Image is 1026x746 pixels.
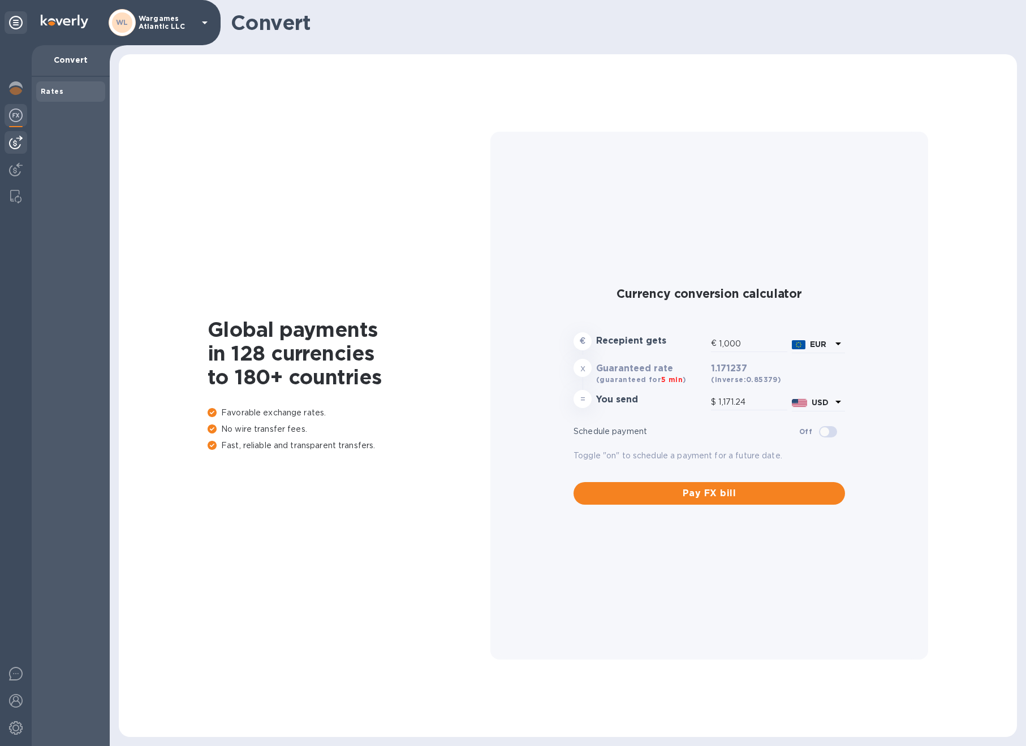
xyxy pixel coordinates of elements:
[711,335,719,352] div: €
[574,426,799,437] p: Schedule payment
[139,15,195,31] p: Wargames Atlantic LLC
[583,487,836,500] span: Pay FX bill
[810,340,826,349] b: EUR
[208,423,490,435] p: No wire transfer fees.
[580,336,585,345] strong: €
[711,394,718,411] div: $
[812,398,829,407] b: USD
[208,318,490,389] h1: Global payments in 128 currencies to 180+ countries
[41,87,63,96] b: Rates
[711,375,781,384] b: (inverse: 0.85379 )
[799,427,812,436] b: Off
[116,18,128,27] b: WL
[41,54,101,66] p: Convert
[208,440,490,452] p: Fast, reliable and transparent transfers.
[574,482,845,505] button: Pay FX bill
[718,394,787,411] input: Amount
[596,363,706,374] h3: Guaranteed rate
[574,390,592,408] div: =
[208,407,490,419] p: Favorable exchange rates.
[574,287,845,301] h2: Currency conversion calculator
[719,335,787,352] input: Amount
[574,359,592,377] div: x
[5,11,27,34] div: Unpin categories
[792,399,807,407] img: USD
[231,11,1008,34] h1: Convert
[711,363,845,374] h3: 1.171237
[596,375,686,384] b: (guaranteed for )
[661,375,683,384] span: 5 min
[596,336,706,346] h3: Recepient gets
[596,394,706,405] h3: You send
[574,450,845,462] p: Toggle "on" to schedule a payment for a future date.
[41,15,88,28] img: Logo
[9,109,23,122] img: Foreign exchange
